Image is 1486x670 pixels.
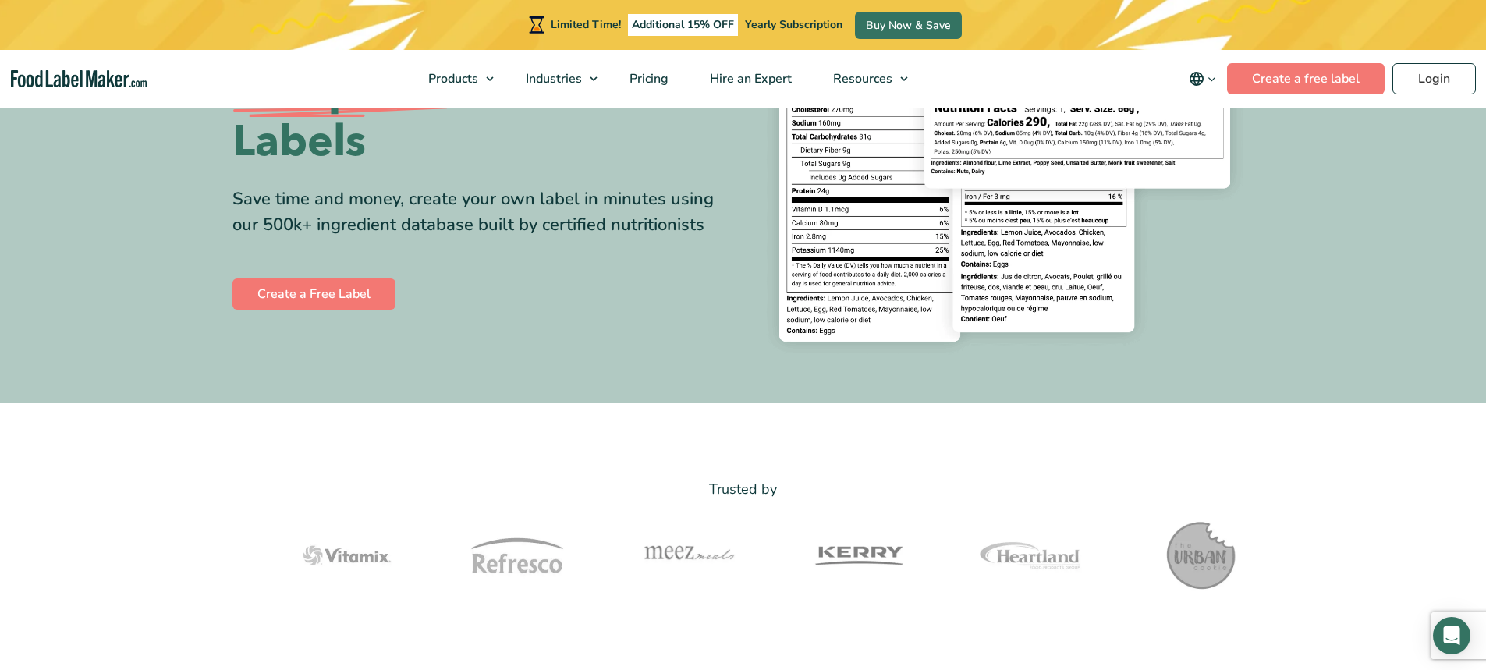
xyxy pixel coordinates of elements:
span: Yearly Subscription [745,17,842,32]
span: Pricing [625,70,670,87]
span: Resources [828,70,894,87]
span: Products [424,70,480,87]
a: Resources [813,50,916,108]
a: Hire an Expert [690,50,809,108]
span: Compliant [232,65,448,116]
div: Open Intercom Messenger [1433,617,1470,654]
a: Industries [505,50,605,108]
span: Additional 15% OFF [628,14,738,36]
a: Pricing [609,50,686,108]
span: Limited Time! [551,17,621,32]
a: Create a Free Label [232,278,395,310]
span: Hire an Expert [705,70,793,87]
a: Buy Now & Save [855,12,962,39]
a: Login [1392,63,1476,94]
a: Products [408,50,502,108]
div: Save time and money, create your own label in minutes using our 500k+ ingredient database built b... [232,186,732,238]
a: Create a free label [1227,63,1385,94]
p: Trusted by [232,478,1254,501]
span: Industries [521,70,583,87]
